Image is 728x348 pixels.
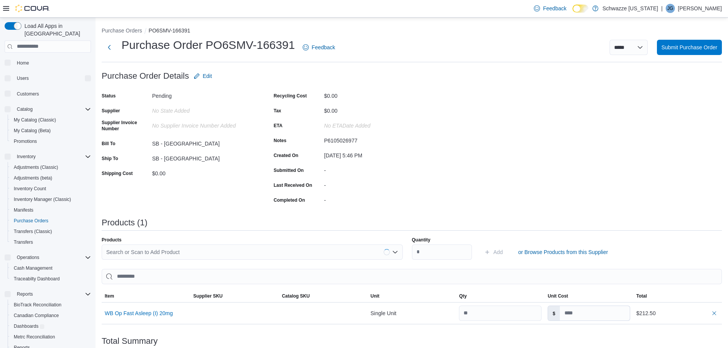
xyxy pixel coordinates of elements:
[14,89,91,99] span: Customers
[324,134,426,144] div: P6105026977
[274,197,305,203] label: Completed On
[14,290,36,299] button: Reports
[324,149,426,159] div: [DATE] 5:46 PM
[14,276,60,282] span: Traceabilty Dashboard
[105,293,114,299] span: Item
[8,310,94,321] button: Canadian Compliance
[191,68,215,84] button: Edit
[11,274,63,283] a: Traceabilty Dashboard
[412,237,431,243] label: Quantity
[14,74,32,83] button: Users
[11,332,91,342] span: Metrc Reconciliation
[8,162,94,173] button: Adjustments (Classic)
[8,226,94,237] button: Transfers (Classic)
[572,5,589,13] input: Dark Mode
[324,194,426,203] div: -
[102,218,148,227] h3: Products (1)
[324,90,426,99] div: $0.00
[392,249,398,255] button: Open list of options
[14,323,44,329] span: Dashboards
[17,291,33,297] span: Reports
[636,293,647,299] span: Total
[152,152,255,162] div: SB - [GEOGRAPHIC_DATA]
[14,138,37,144] span: Promotions
[102,40,117,55] button: Next
[11,311,91,320] span: Canadian Compliance
[274,138,286,144] label: Notes
[11,264,55,273] a: Cash Management
[8,237,94,248] button: Transfers
[102,71,189,81] h3: Purchase Order Details
[633,290,722,302] button: Total
[102,141,115,147] label: Bill To
[190,290,279,302] button: Supplier SKU
[515,244,611,260] button: or Browse Products from this Supplier
[11,238,91,247] span: Transfers
[11,300,65,309] a: BioTrack Reconciliation
[324,179,426,188] div: -
[368,290,456,302] button: Unit
[636,309,719,318] div: $212.50
[274,93,307,99] label: Recycling Cost
[11,216,52,225] a: Purchase Orders
[102,237,122,243] label: Products
[17,106,32,112] span: Catalog
[11,173,91,183] span: Adjustments (beta)
[21,22,91,37] span: Load All Apps in [GEOGRAPHIC_DATA]
[17,254,39,261] span: Operations
[8,115,94,125] button: My Catalog (Classic)
[8,173,94,183] button: Adjustments (beta)
[11,126,54,135] a: My Catalog (Beta)
[456,290,545,302] button: Qty
[14,290,91,299] span: Reports
[11,238,36,247] a: Transfers
[11,184,49,193] a: Inventory Count
[102,337,158,346] h3: Total Summary
[11,227,55,236] a: Transfers (Classic)
[17,75,29,81] span: Users
[531,1,569,16] a: Feedback
[274,108,281,114] label: Tax
[8,136,94,147] button: Promotions
[8,125,94,136] button: My Catalog (Beta)
[11,322,47,331] a: Dashboards
[102,120,149,132] label: Supplier Invoice Number
[14,128,51,134] span: My Catalog (Beta)
[11,332,58,342] a: Metrc Reconciliation
[662,44,717,51] span: Submit Purchase Order
[8,321,94,332] a: Dashboards
[14,253,91,262] span: Operations
[11,163,61,172] a: Adjustments (Classic)
[678,4,722,13] p: [PERSON_NAME]
[543,5,566,12] span: Feedback
[11,137,40,146] a: Promotions
[102,108,120,114] label: Supplier
[602,4,658,13] p: Schwazze [US_STATE]
[193,293,223,299] span: Supplier SKU
[8,205,94,215] button: Manifests
[661,4,663,13] p: |
[102,27,722,36] nav: An example of EuiBreadcrumbs
[11,216,91,225] span: Purchase Orders
[8,183,94,194] button: Inventory Count
[14,105,91,114] span: Catalog
[14,218,49,224] span: Purchase Orders
[282,293,310,299] span: Catalog SKU
[14,265,52,271] span: Cash Management
[14,253,42,262] button: Operations
[11,274,91,283] span: Traceabilty Dashboard
[274,152,298,159] label: Created On
[14,207,33,213] span: Manifests
[14,186,46,192] span: Inventory Count
[324,120,426,129] div: No ETADate added
[14,74,91,83] span: Users
[548,306,560,320] label: $
[274,123,282,129] label: ETA
[8,274,94,284] button: Traceabilty Dashboard
[371,293,379,299] span: Unit
[14,196,71,202] span: Inventory Manager (Classic)
[102,290,190,302] button: Item
[14,89,42,99] a: Customers
[11,115,91,125] span: My Catalog (Classic)
[14,152,39,161] button: Inventory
